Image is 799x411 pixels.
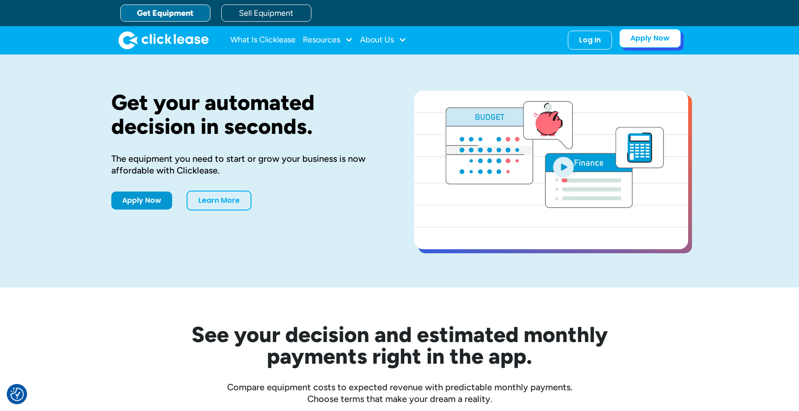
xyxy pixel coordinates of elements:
[10,388,24,401] img: Revisit consent button
[414,91,688,249] a: open lightbox
[230,31,296,49] a: What Is Clicklease
[579,36,601,45] div: Log In
[10,388,24,401] button: Consent Preferences
[119,31,209,49] img: Clicklease logo
[551,154,575,179] img: Blue play button logo on a light blue circular background
[119,31,209,49] a: home
[111,153,385,176] div: The equipment you need to start or grow your business is now affordable with Clicklease.
[360,31,406,49] div: About Us
[303,31,353,49] div: Resources
[111,381,688,405] div: Compare equipment costs to expected revenue with predictable monthly payments. Choose terms that ...
[120,5,210,22] a: Get Equipment
[221,5,311,22] a: Sell Equipment
[187,191,251,210] a: Learn More
[111,192,172,210] a: Apply Now
[147,324,652,367] h2: See your decision and estimated monthly payments right in the app.
[619,29,681,48] a: Apply Now
[111,91,385,138] h1: Get your automated decision in seconds.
